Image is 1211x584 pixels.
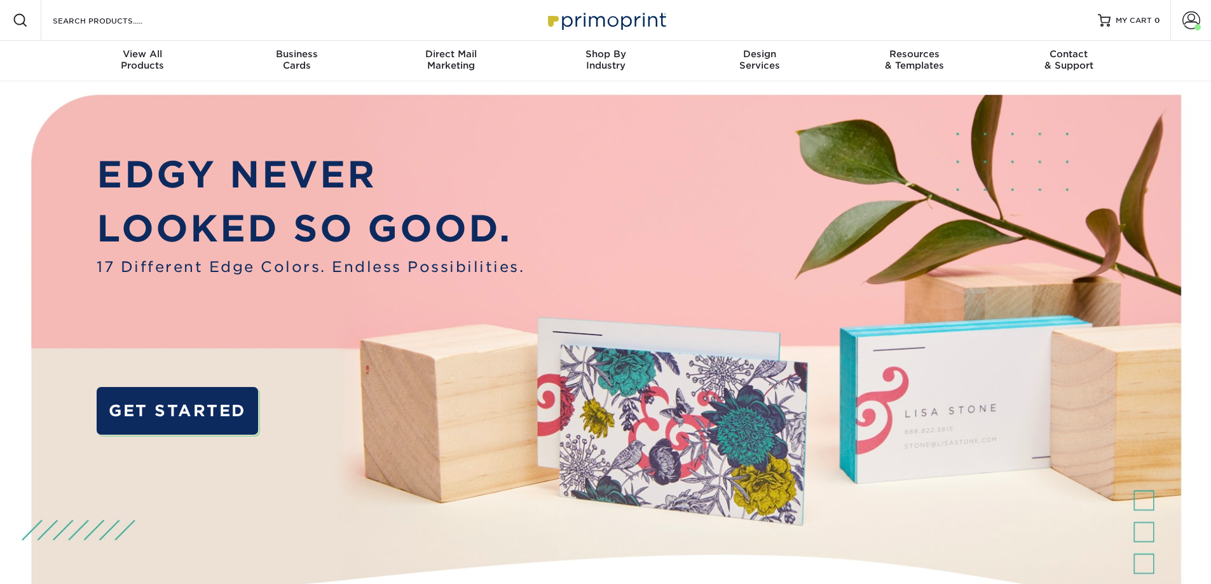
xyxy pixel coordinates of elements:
[992,41,1146,81] a: Contact& Support
[219,48,374,71] div: Cards
[374,48,528,71] div: Marketing
[374,41,528,81] a: Direct MailMarketing
[219,48,374,60] span: Business
[837,48,992,60] span: Resources
[97,201,524,256] p: LOOKED SO GOOD.
[528,48,683,60] span: Shop By
[374,48,528,60] span: Direct Mail
[837,41,992,81] a: Resources& Templates
[683,48,837,60] span: Design
[97,256,524,278] span: 17 Different Edge Colors. Endless Possibilities.
[65,48,220,71] div: Products
[65,41,220,81] a: View AllProducts
[528,48,683,71] div: Industry
[1154,16,1160,25] span: 0
[1116,15,1152,26] span: MY CART
[528,41,683,81] a: Shop ByIndustry
[837,48,992,71] div: & Templates
[65,48,220,60] span: View All
[51,13,175,28] input: SEARCH PRODUCTS.....
[683,41,837,81] a: DesignServices
[992,48,1146,71] div: & Support
[992,48,1146,60] span: Contact
[97,147,524,202] p: EDGY NEVER
[542,6,669,34] img: Primoprint
[219,41,374,81] a: BusinessCards
[683,48,837,71] div: Services
[97,387,257,435] a: GET STARTED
